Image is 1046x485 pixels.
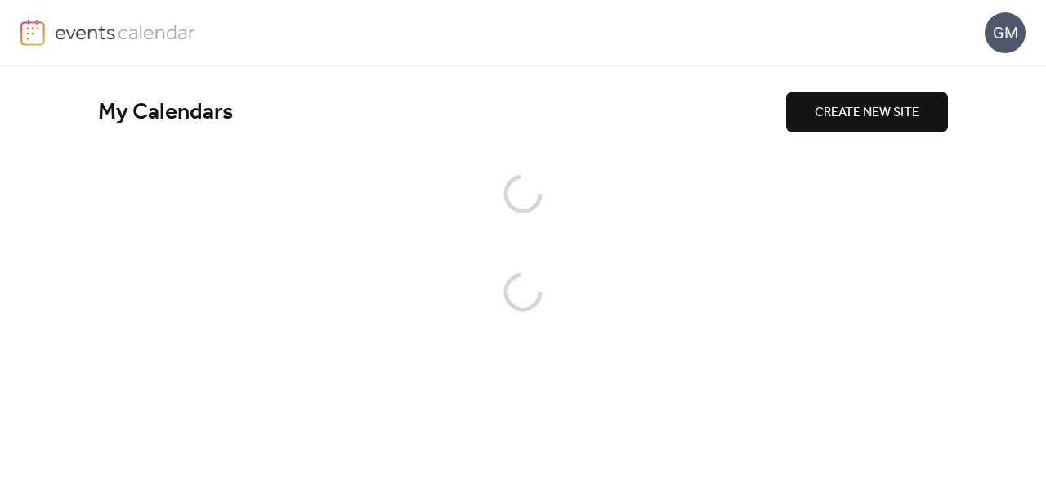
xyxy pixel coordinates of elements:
div: GM [985,12,1026,53]
button: CREATE NEW SITE [786,92,948,132]
span: CREATE NEW SITE [815,103,919,123]
div: My Calendars [98,98,786,127]
img: logo-type [55,20,196,44]
img: logo [20,20,45,46]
